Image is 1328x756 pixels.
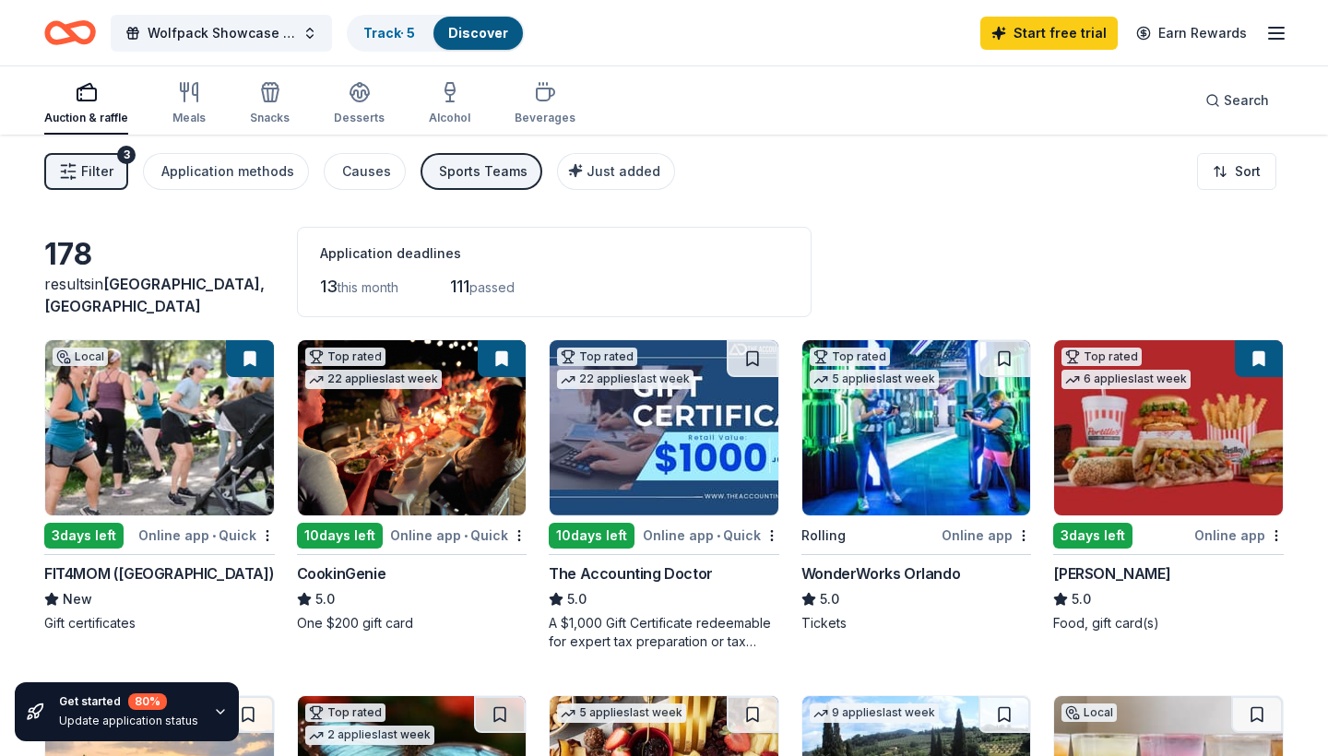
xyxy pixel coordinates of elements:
[44,236,275,273] div: 178
[324,153,406,190] button: Causes
[801,614,1032,632] div: Tickets
[1053,614,1284,632] div: Food, gift card(s)
[515,74,575,135] button: Beverages
[338,279,398,295] span: this month
[717,528,720,543] span: •
[44,275,265,315] span: in
[469,279,515,295] span: passed
[1054,340,1283,515] img: Image for Portillo's
[810,348,890,366] div: Top rated
[81,160,113,183] span: Filter
[1053,562,1170,585] div: [PERSON_NAME]
[53,348,108,366] div: Local
[801,562,960,585] div: WonderWorks Orlando
[820,588,839,610] span: 5.0
[44,339,275,632] a: Image for FIT4MOM (Tampa Bay)Local3days leftOnline app•QuickFIT4MOM ([GEOGRAPHIC_DATA])NewGift ce...
[1072,588,1091,610] span: 5.0
[250,111,290,125] div: Snacks
[1061,703,1117,722] div: Local
[117,146,136,164] div: 3
[801,525,846,547] div: Rolling
[549,562,713,585] div: The Accounting Doctor
[44,74,128,135] button: Auction & raffle
[44,562,274,585] div: FIT4MOM ([GEOGRAPHIC_DATA])
[557,370,694,389] div: 22 applies last week
[143,153,309,190] button: Application methods
[305,348,385,366] div: Top rated
[44,153,128,190] button: Filter3
[172,74,206,135] button: Meals
[802,340,1031,515] img: Image for WonderWorks Orlando
[111,15,332,52] button: Wolfpack Showcase 2025
[1197,153,1276,190] button: Sort
[334,111,385,125] div: Desserts
[334,74,385,135] button: Desserts
[942,524,1031,547] div: Online app
[298,340,527,515] img: Image for CookinGenie
[128,693,167,710] div: 80 %
[148,22,295,44] span: Wolfpack Showcase 2025
[557,348,637,366] div: Top rated
[363,25,415,41] a: Track· 5
[550,340,778,515] img: Image for The Accounting Doctor
[1061,370,1191,389] div: 6 applies last week
[59,693,198,710] div: Get started
[429,74,470,135] button: Alcohol
[810,370,939,389] div: 5 applies last week
[59,714,198,728] div: Update application status
[587,163,660,179] span: Just added
[297,523,383,549] div: 10 days left
[557,153,675,190] button: Just added
[1053,523,1132,549] div: 3 days left
[1053,339,1284,632] a: Image for Portillo'sTop rated6 applieslast week3days leftOnline app[PERSON_NAME]5.0Food, gift car...
[44,614,275,632] div: Gift certificates
[429,111,470,125] div: Alcohol
[297,562,386,585] div: CookinGenie
[44,11,96,54] a: Home
[567,588,587,610] span: 5.0
[549,614,779,651] div: A $1,000 Gift Certificate redeemable for expert tax preparation or tax resolution services—recipi...
[44,523,124,549] div: 3 days left
[439,160,528,183] div: Sports Teams
[161,160,294,183] div: Application methods
[212,528,216,543] span: •
[390,524,527,547] div: Online app Quick
[138,524,275,547] div: Online app Quick
[250,74,290,135] button: Snacks
[305,726,434,745] div: 2 applies last week
[464,528,468,543] span: •
[643,524,779,547] div: Online app Quick
[305,703,385,722] div: Top rated
[801,339,1032,632] a: Image for WonderWorks OrlandoTop rated5 applieslast weekRollingOnline appWonderWorks Orlando5.0Ti...
[1235,160,1261,183] span: Sort
[347,15,525,52] button: Track· 5Discover
[810,703,939,723] div: 9 applies last week
[515,111,575,125] div: Beverages
[448,25,508,41] a: Discover
[342,160,391,183] div: Causes
[320,277,338,296] span: 13
[980,17,1118,50] a: Start free trial
[297,339,528,632] a: Image for CookinGenieTop rated22 applieslast week10days leftOnline app•QuickCookinGenie5.0One $20...
[1125,17,1258,50] a: Earn Rewards
[44,273,275,317] div: results
[315,588,335,610] span: 5.0
[44,275,265,315] span: [GEOGRAPHIC_DATA], [GEOGRAPHIC_DATA]
[320,242,788,265] div: Application deadlines
[549,523,634,549] div: 10 days left
[297,614,528,632] div: One $200 gift card
[305,370,442,389] div: 22 applies last week
[1194,524,1284,547] div: Online app
[1061,348,1142,366] div: Top rated
[1191,82,1284,119] button: Search
[45,340,274,515] img: Image for FIT4MOM (Tampa Bay)
[549,339,779,651] a: Image for The Accounting DoctorTop rated22 applieslast week10days leftOnline app•QuickThe Account...
[557,703,686,723] div: 5 applies last week
[1224,89,1269,112] span: Search
[172,111,206,125] div: Meals
[44,111,128,125] div: Auction & raffle
[450,277,469,296] span: 111
[421,153,542,190] button: Sports Teams
[63,588,92,610] span: New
